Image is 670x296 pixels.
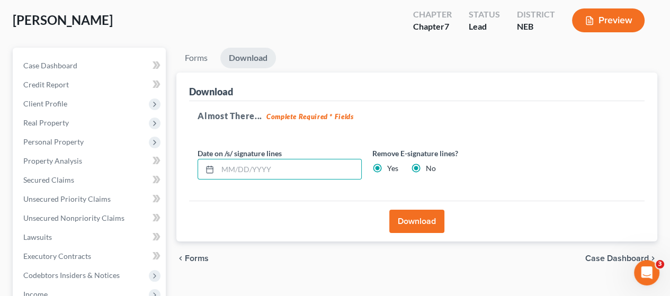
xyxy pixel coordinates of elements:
span: [PERSON_NAME] [13,12,113,28]
strong: Complete Required * Fields [266,112,354,121]
a: Secured Claims [15,171,166,190]
span: Codebtors Insiders & Notices [23,271,120,280]
div: Lead [469,21,500,33]
a: Download [220,48,276,68]
a: Credit Report [15,75,166,94]
span: Personal Property [23,137,84,146]
div: Chapter [413,8,452,21]
span: Secured Claims [23,175,74,184]
i: chevron_left [176,254,185,263]
span: Property Analysis [23,156,82,165]
label: Date on /s/ signature lines [198,148,282,159]
a: Case Dashboard [15,56,166,75]
label: No [426,163,436,174]
i: chevron_right [649,254,657,263]
a: Unsecured Nonpriority Claims [15,209,166,228]
a: Forms [176,48,216,68]
div: Download [189,85,233,98]
button: chevron_left Forms [176,254,223,263]
a: Property Analysis [15,151,166,171]
span: Lawsuits [23,232,52,241]
div: NEB [517,21,555,33]
input: MM/DD/YYYY [218,159,361,180]
label: Remove E-signature lines? [372,148,537,159]
a: Case Dashboard chevron_right [585,254,657,263]
span: Credit Report [23,80,69,89]
span: Unsecured Priority Claims [23,194,111,203]
div: District [517,8,555,21]
a: Executory Contracts [15,247,166,266]
div: Status [469,8,500,21]
span: Executory Contracts [23,252,91,261]
span: 7 [444,21,449,31]
h5: Almost There... [198,110,636,122]
a: Unsecured Priority Claims [15,190,166,209]
span: Case Dashboard [23,61,77,70]
a: Lawsuits [15,228,166,247]
button: Download [389,210,444,233]
span: Forms [185,254,209,263]
span: Case Dashboard [585,254,649,263]
span: Client Profile [23,99,67,108]
label: Yes [387,163,398,174]
iframe: Intercom live chat [634,260,659,285]
span: Unsecured Nonpriority Claims [23,213,124,222]
span: Real Property [23,118,69,127]
span: 3 [656,260,664,268]
button: Preview [572,8,645,32]
div: Chapter [413,21,452,33]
